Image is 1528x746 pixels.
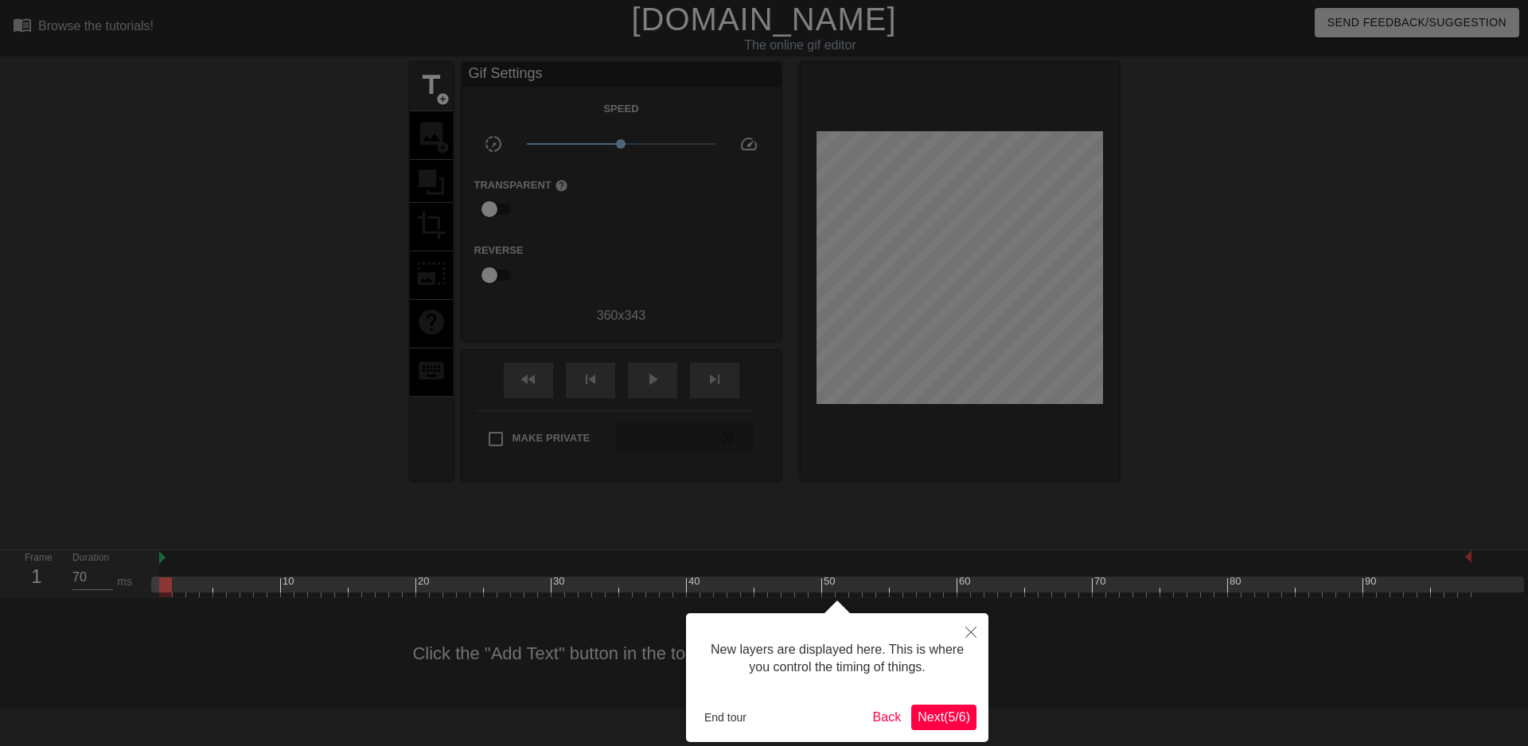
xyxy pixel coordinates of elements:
[953,613,988,650] button: Close
[918,710,970,724] span: Next ( 5 / 6 )
[698,705,753,729] button: End tour
[867,705,908,730] button: Back
[911,705,976,730] button: Next
[698,625,976,693] div: New layers are displayed here. This is where you control the timing of things.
